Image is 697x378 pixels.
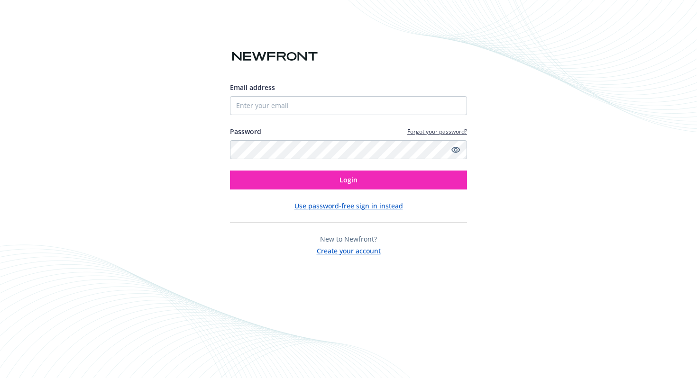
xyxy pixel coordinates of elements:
[230,96,467,115] input: Enter your email
[230,171,467,189] button: Login
[339,175,358,184] span: Login
[450,144,461,155] a: Show password
[230,140,467,159] input: Enter your password
[317,244,381,256] button: Create your account
[294,201,403,211] button: Use password-free sign in instead
[230,83,275,92] span: Email address
[407,127,467,135] a: Forgot your password?
[230,48,320,65] img: Newfront logo
[320,234,377,243] span: New to Newfront?
[230,126,261,136] label: Password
